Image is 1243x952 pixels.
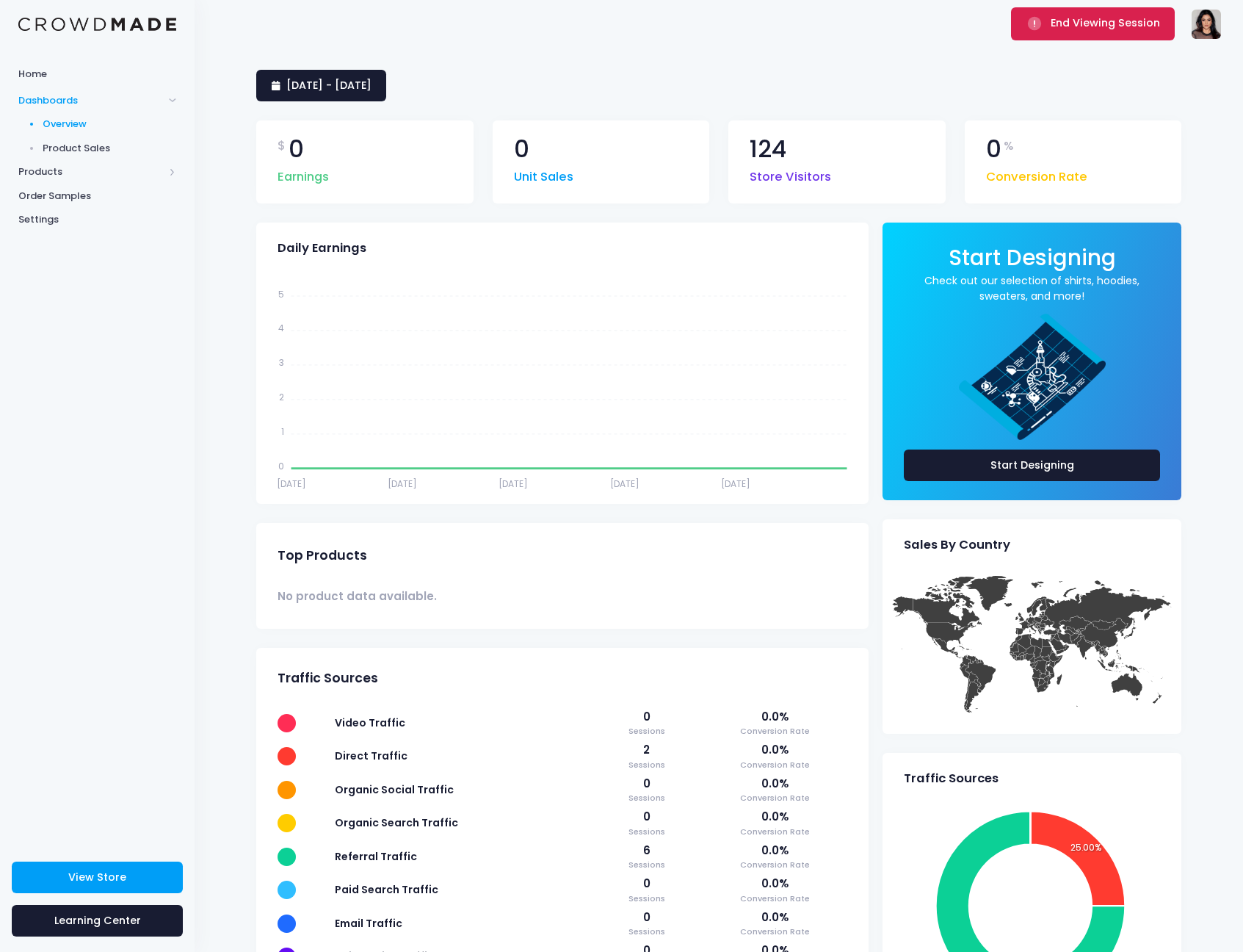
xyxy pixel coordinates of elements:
span: Conversion Rate [703,725,847,738]
span: 0 [289,137,304,162]
span: Organic Search Traffic [335,815,458,830]
tspan: 2 [279,391,284,403]
span: $ [278,137,286,155]
tspan: [DATE] [499,477,528,489]
span: Conversion Rate [703,926,847,938]
a: [DATE] - [DATE] [256,70,386,101]
button: End Viewing Session [1011,7,1175,40]
span: Sessions [604,759,689,771]
span: 0 [604,876,689,892]
tspan: [DATE] [610,477,639,489]
span: 0.0% [703,876,847,892]
span: Store Visitors [750,161,831,187]
span: Sessions [604,826,689,838]
span: Earnings [278,161,329,187]
img: User [1192,10,1221,39]
span: Products [18,165,164,179]
a: View Store [12,862,183,893]
span: Traffic Sources [278,671,378,686]
span: Top Products [278,548,367,563]
span: End Viewing Session [1051,15,1160,30]
span: 0.0% [703,843,847,859]
img: Logo [18,18,176,32]
tspan: [DATE] [277,477,306,489]
tspan: 3 [279,356,284,369]
a: Learning Center [12,905,183,937]
span: Conversion Rate [703,759,847,771]
span: [DATE] - [DATE] [286,78,372,93]
span: 0 [604,809,689,825]
span: Conversion Rate [703,826,847,838]
tspan: 1 [281,425,284,438]
span: Learning Center [54,913,141,928]
span: Sessions [604,792,689,804]
tspan: 5 [278,287,284,300]
span: Start Designing [949,242,1116,273]
span: 0 [604,709,689,725]
span: 6 [604,843,689,859]
span: Dashboards [18,93,164,108]
span: Video Traffic [335,715,405,730]
span: Overview [43,117,177,131]
a: Check out our selection of shirts, hoodies, sweaters, and more! [904,273,1160,304]
span: 2 [604,742,689,758]
span: Unit Sales [514,161,573,187]
span: 124 [750,137,786,162]
span: Sessions [604,892,689,905]
span: View Store [68,870,126,884]
span: % [1004,137,1014,155]
tspan: [DATE] [388,477,417,489]
span: 0 [604,776,689,792]
span: 0 [514,137,529,162]
a: Start Designing [949,255,1116,269]
tspan: 0 [278,460,284,472]
span: 0 [986,137,1001,162]
span: Referral Traffic [335,849,417,864]
span: Sessions [604,725,689,738]
span: 0.0% [703,809,847,825]
span: Product Sales [43,141,177,156]
span: Paid Search Traffic [335,882,438,897]
span: No product data available. [278,588,437,605]
span: 0.0% [703,909,847,926]
span: 0.0% [703,742,847,758]
span: Conversion Rate [703,792,847,804]
span: Conversion Rate [703,892,847,905]
a: Start Designing [904,450,1160,481]
span: Daily Earnings [278,241,366,256]
span: Order Samples [18,189,176,203]
span: Direct Traffic [335,749,407,763]
span: Conversion Rate [703,859,847,871]
span: Sales By Country [904,538,1010,552]
span: 0.0% [703,776,847,792]
span: Settings [18,212,176,227]
span: 0 [604,909,689,926]
span: Sessions [604,859,689,871]
span: 0.0% [703,709,847,725]
tspan: [DATE] [721,477,750,489]
span: Email Traffic [335,916,402,931]
span: Sessions [604,926,689,938]
span: Home [18,67,176,82]
span: Organic Social Traffic [335,782,454,797]
tspan: 4 [278,322,284,334]
span: Traffic Sources [904,771,999,786]
span: Conversion Rate [986,161,1087,187]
